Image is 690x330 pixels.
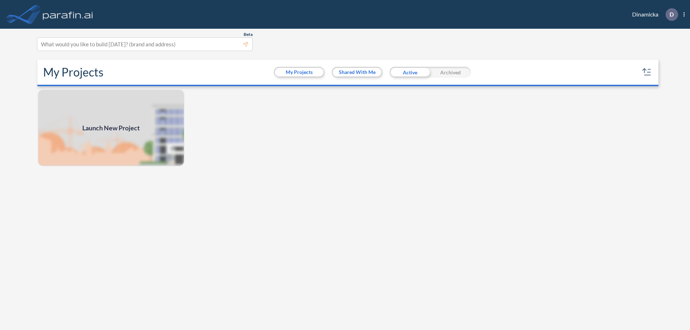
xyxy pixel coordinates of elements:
[275,68,323,76] button: My Projects
[43,65,103,79] h2: My Projects
[333,68,381,76] button: Shared With Me
[244,32,253,37] span: Beta
[41,7,95,22] img: logo
[641,66,653,78] button: sort
[37,89,185,167] img: add
[37,89,185,167] a: Launch New Project
[621,8,685,21] div: Dinamicka
[670,11,674,18] p: D
[390,67,430,78] div: Active
[430,67,471,78] div: Archived
[82,123,140,133] span: Launch New Project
